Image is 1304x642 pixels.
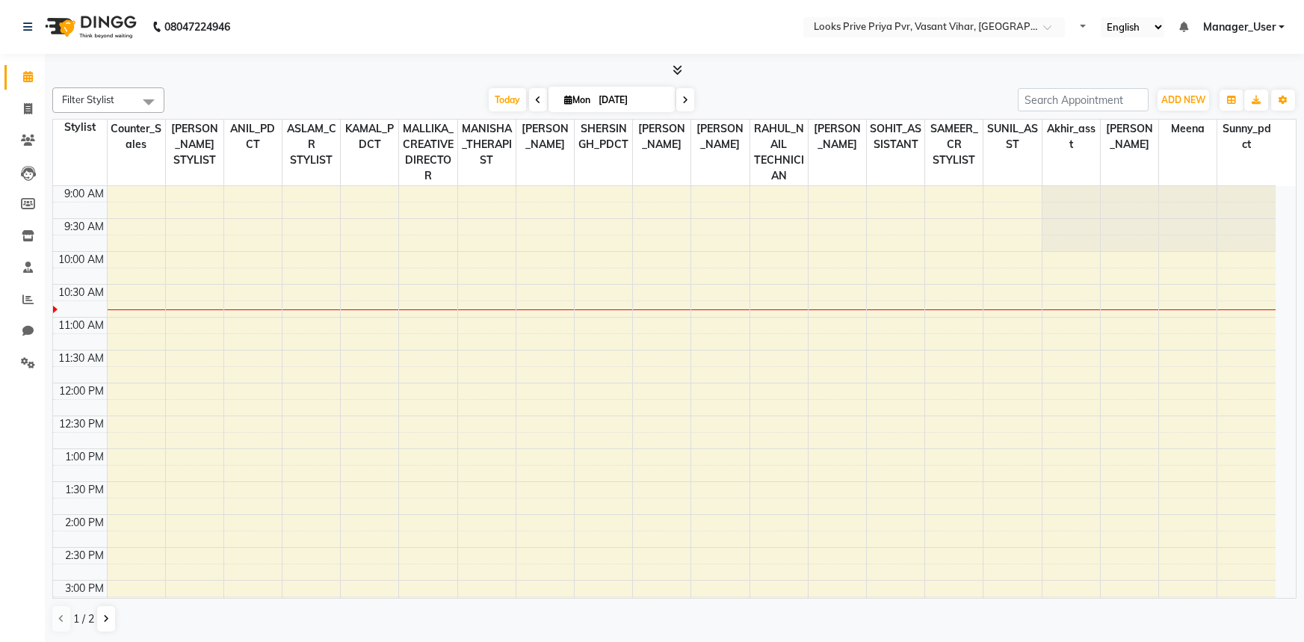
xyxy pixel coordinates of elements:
[516,120,574,154] span: [PERSON_NAME]
[925,120,983,170] span: SAMEER_CR STYLIST
[1203,19,1276,35] span: Manager_User
[750,120,808,185] span: RAHUL_NAIL TECHNICIAN
[399,120,457,185] span: MALLIKA_CREATIVE DIRECTOR
[1217,120,1276,154] span: Sunny_pdct
[62,581,107,596] div: 3:00 PM
[55,351,107,366] div: 11:30 AM
[341,120,398,154] span: KAMAL_PDCT
[691,120,749,154] span: [PERSON_NAME]
[1159,120,1217,138] span: Meena
[38,6,140,48] img: logo
[560,94,594,105] span: Mon
[458,120,516,170] span: MANISHA_THERAPIST
[164,6,230,48] b: 08047224946
[1101,120,1158,154] span: [PERSON_NAME]
[1018,88,1149,111] input: Search Appointment
[282,120,340,170] span: ASLAM_CR STYLIST
[983,120,1041,154] span: SUNIL_ASST
[62,515,107,531] div: 2:00 PM
[108,120,165,154] span: Counter_Sales
[53,120,107,135] div: Stylist
[575,120,632,154] span: SHERSINGH_PDCT
[489,88,526,111] span: Today
[1161,94,1205,105] span: ADD NEW
[62,548,107,564] div: 2:30 PM
[55,252,107,268] div: 10:00 AM
[224,120,282,154] span: ANIL_PDCT
[56,383,107,399] div: 12:00 PM
[73,611,94,627] span: 1 / 2
[56,416,107,432] div: 12:30 PM
[594,89,669,111] input: 2025-09-01
[809,120,866,154] span: [PERSON_NAME]
[62,482,107,498] div: 1:30 PM
[55,318,107,333] div: 11:00 AM
[61,219,107,235] div: 9:30 AM
[1158,90,1209,111] button: ADD NEW
[166,120,223,170] span: [PERSON_NAME] STYLIST
[62,449,107,465] div: 1:00 PM
[1042,120,1100,154] span: Akhir_asst
[55,285,107,300] div: 10:30 AM
[633,120,690,154] span: [PERSON_NAME]
[61,186,107,202] div: 9:00 AM
[62,93,114,105] span: Filter Stylist
[867,120,924,154] span: SOHIT_ASSISTANT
